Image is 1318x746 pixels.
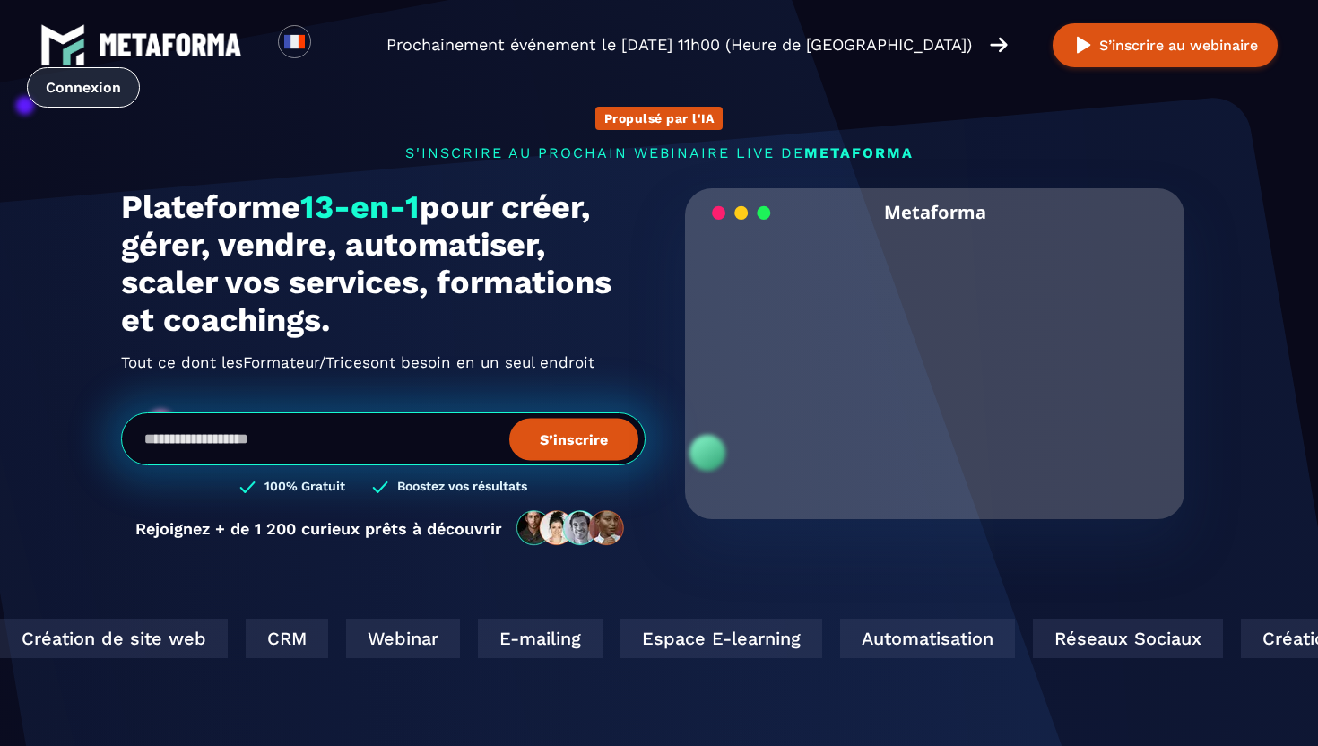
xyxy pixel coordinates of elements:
[239,479,256,496] img: checked
[804,144,914,161] span: METAFORMA
[993,619,1184,658] div: Réseaux Sociaux
[1072,34,1095,56] img: play
[581,619,783,658] div: Espace E-learning
[990,35,1008,55] img: arrow-right
[397,479,527,496] h3: Boostez vos résultats
[135,519,502,538] p: Rejoignez + de 1 200 curieux prêts à découvrir
[326,34,340,56] input: Search for option
[509,418,638,460] button: S’inscrire
[386,32,972,57] p: Prochainement événement le [DATE] 11h00 (Heure de [GEOGRAPHIC_DATA])
[121,144,1197,161] p: s'inscrire au prochain webinaire live de
[40,22,85,67] img: logo
[511,509,631,547] img: community-people
[698,236,1171,472] video: Your browser does not support the video tag.
[243,348,370,377] span: Formateur/Trices
[206,619,289,658] div: CRM
[372,479,388,496] img: checked
[300,188,420,226] span: 13-en-1
[712,204,771,221] img: loading
[121,348,646,377] h2: Tout ce dont les ont besoin en un seul endroit
[121,188,646,339] h1: Plateforme pour créer, gérer, vendre, automatiser, scaler vos services, formations et coachings.
[801,619,975,658] div: Automatisation
[438,619,563,658] div: E-mailing
[1053,23,1278,67] button: S’inscrire au webinaire
[264,479,345,496] h3: 100% Gratuit
[283,30,306,53] img: fr
[99,33,242,56] img: logo
[27,67,140,108] a: Connexion
[307,619,421,658] div: Webinar
[884,188,986,236] h2: Metaforma
[311,25,355,65] div: Search for option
